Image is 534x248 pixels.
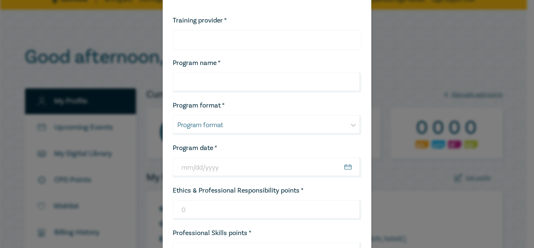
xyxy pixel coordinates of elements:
label: Program name * [173,59,221,67]
input: select [177,120,179,130]
input: To Date [173,158,361,178]
label: Ethics & Professional Responsibility points * [173,187,304,194]
label: Training provider * [173,17,227,24]
label: Professional Skills points * [173,229,252,237]
input: Ethics & Professional Responsibility points [173,200,361,220]
label: Program format * [173,102,225,109]
label: Program date * [173,144,217,152]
